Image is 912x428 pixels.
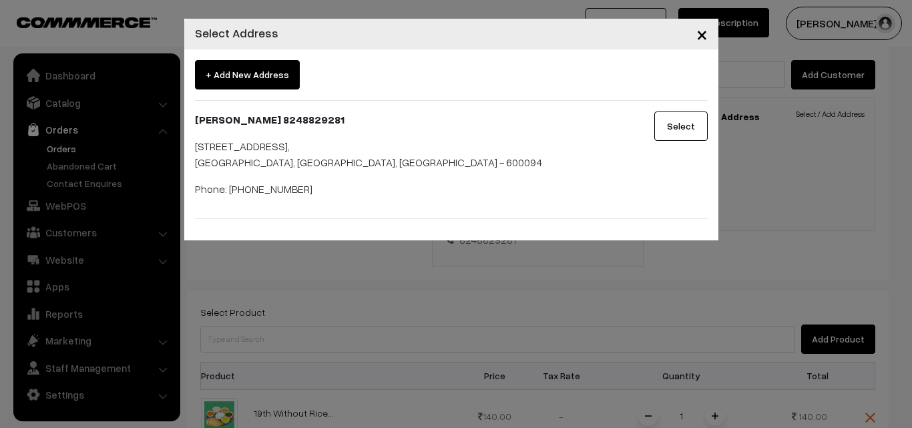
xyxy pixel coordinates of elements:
p: Phone: [PHONE_NUMBER] [195,181,619,197]
button: Close [686,13,718,55]
h4: Select Address [195,24,278,42]
button: Select [654,112,708,141]
span: + Add New Address [195,60,300,89]
b: [PERSON_NAME] 8248829281 [195,113,345,126]
p: [STREET_ADDRESS], [GEOGRAPHIC_DATA], [GEOGRAPHIC_DATA], [GEOGRAPHIC_DATA] - 600094 [195,138,619,170]
span: × [696,21,708,46]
